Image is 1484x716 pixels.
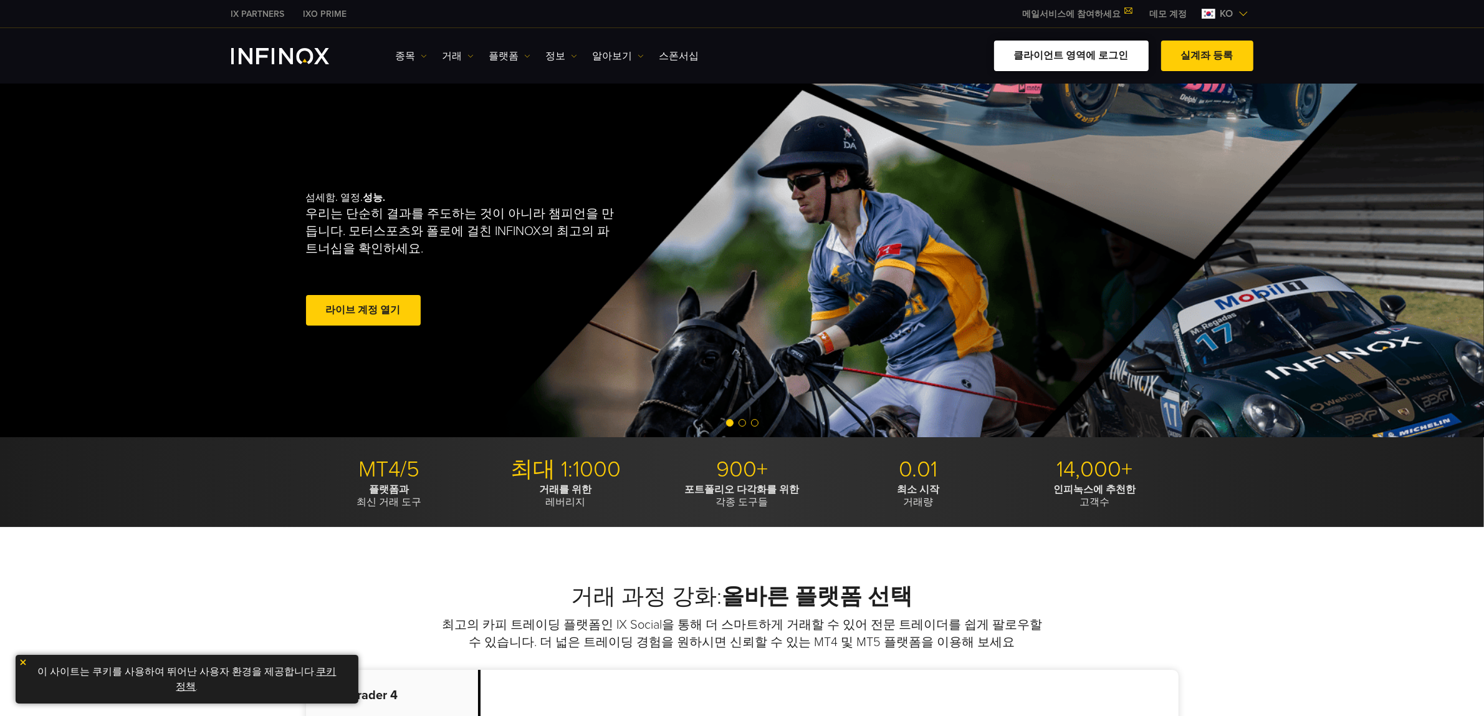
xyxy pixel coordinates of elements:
[443,49,474,64] a: 거래
[370,483,409,496] strong: 플랫폼과
[994,41,1149,71] a: 클라이언트 영역에 로그인
[294,7,357,21] a: INFINOX
[835,483,1002,508] p: 거래량
[306,172,699,349] div: 섬세함. 열정.
[1012,456,1179,483] p: 14,000+
[482,483,649,508] p: 레버리지
[835,456,1002,483] p: 0.01
[751,419,759,427] span: Go to slide 3
[593,49,644,64] a: 알아보기
[685,483,800,496] strong: 포트폴리오 다각화를 위한
[22,661,352,697] p: 이 사이트는 쿠키를 사용하여 뛰어난 사용자 환경을 제공합니다. .
[659,483,826,508] p: 각종 도구들
[363,191,386,204] strong: 성능.
[489,49,530,64] a: 플랫폼
[898,483,940,496] strong: 최소 시작
[1141,7,1197,21] a: INFINOX MENU
[306,483,473,508] p: 최신 거래 도구
[222,7,294,21] a: INFINOX
[396,49,427,64] a: 종목
[231,48,358,64] a: INFINOX Logo
[19,658,27,667] img: yellow close icon
[306,456,473,483] p: MT4/5
[540,483,592,496] strong: 거래를 위한
[726,419,734,427] span: Go to slide 1
[306,583,1179,611] h2: 거래 과정 강화:
[1012,483,1179,508] p: 고객수
[306,205,620,258] p: 우리는 단순히 결과를 주도하는 것이 아니라 챔피언을 만듭니다. 모터스포츠와 폴로에 걸친 INFINOX의 최고의 파트너십을 확인하세요.
[306,295,421,326] a: 라이브 계정 열기
[546,49,577,64] a: 정보
[440,616,1045,651] p: 최고의 카피 트레이딩 플랫폼인 IX Social을 통해 더 스마트하게 거래할 수 있어 전문 트레이더를 쉽게 팔로우할 수 있습니다. 더 넓은 트레이딩 경험을 원하시면 신뢰할 수...
[659,49,699,64] a: 스폰서십
[1161,41,1253,71] a: 실계좌 등록
[659,456,826,483] p: 900+
[482,456,649,483] p: 최대 1:1000
[1215,6,1238,21] span: ko
[722,583,913,610] strong: 올바른 플랫폼 선택
[1054,483,1136,496] strong: 인피녹스에 추천한
[739,419,746,427] span: Go to slide 2
[1013,9,1141,19] a: 메일서비스에 참여하세요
